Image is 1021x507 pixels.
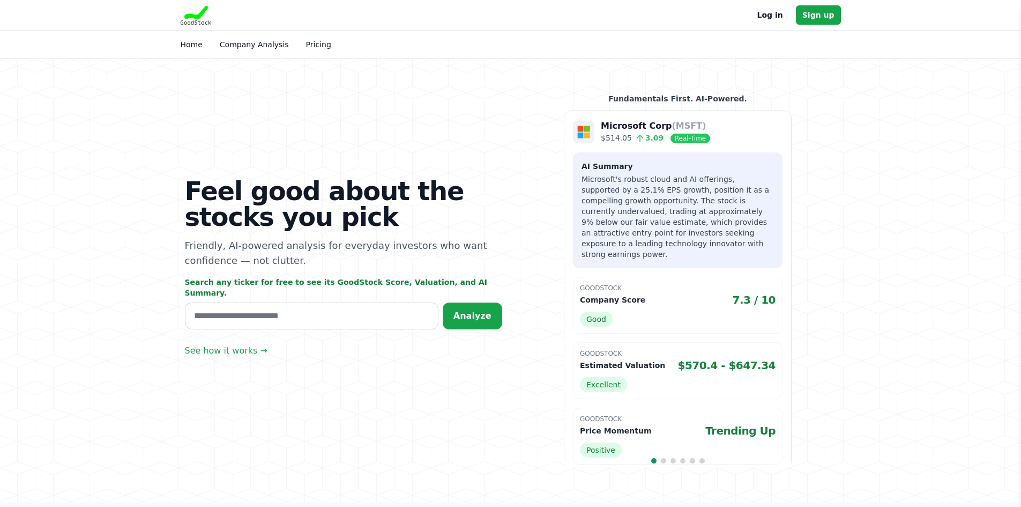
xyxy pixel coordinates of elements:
[672,121,706,131] span: (MSFT)
[582,174,774,260] p: Microsoft's robust cloud and AI offerings, supported by a 25.1% EPS growth, position it as a comp...
[573,121,594,143] img: Company Logo
[670,134,710,143] span: Real-Time
[443,303,502,329] button: Analyze
[453,311,491,321] span: Analyze
[580,425,651,436] p: Price Momentum
[181,40,203,49] a: Home
[632,134,664,142] span: 3.09
[580,377,627,392] span: Excellent
[678,358,776,373] span: $570.4 - $647.34
[580,360,665,371] p: Estimated Valuation
[564,111,792,478] a: Company Logo Microsoft Corp(MSFT) $514.05 3.09 Real-Time AI Summary Microsoft's robust cloud and ...
[690,458,695,464] span: Go to slide 5
[757,9,783,21] a: Log in
[306,40,331,49] a: Pricing
[181,5,212,25] img: Goodstock Logo
[651,458,657,464] span: Go to slide 1
[680,458,685,464] span: Go to slide 4
[601,120,710,133] p: Microsoft Corp
[185,344,267,357] a: See how it works →
[185,277,502,298] p: Search any ticker for free to see its GoodStock Score, Valuation, and AI Summary.
[580,443,622,458] span: Positive
[185,238,502,268] p: Friendly, AI-powered analysis for everyday investors who want confidence — not clutter.
[580,415,776,423] p: GoodStock
[185,178,502,230] h1: Feel good about the stocks you pick
[699,458,705,464] span: Go to slide 6
[220,40,289,49] a: Company Analysis
[796,5,841,25] a: Sign up
[601,133,710,144] p: $514.05
[580,295,645,305] p: Company Score
[580,312,613,327] span: Good
[580,284,776,292] p: GoodStock
[705,423,776,438] span: Trending Up
[582,161,774,172] h3: AI Summary
[661,458,666,464] span: Go to slide 2
[733,292,776,307] span: 7.3 / 10
[580,349,776,358] p: GoodStock
[564,111,792,478] div: 1 / 6
[670,458,676,464] span: Go to slide 3
[564,93,792,104] p: Fundamentals First. AI-Powered.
